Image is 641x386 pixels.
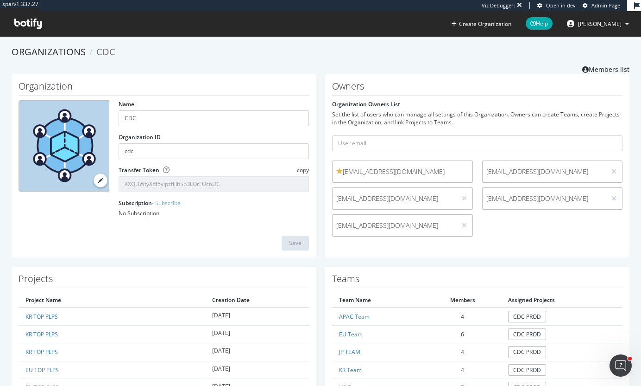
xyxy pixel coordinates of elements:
h1: Organization [19,81,309,96]
input: User email [332,135,622,151]
a: JP TEAM [339,348,360,356]
td: 6 [424,326,502,343]
label: Name [119,100,134,108]
button: Save [282,236,309,251]
a: - Subscribe [152,199,181,207]
a: KR TOP PLPS [25,348,58,356]
a: KR TOP PLPS [25,313,58,321]
span: [EMAIL_ADDRESS][DOMAIN_NAME] [486,194,603,203]
label: Organization ID [119,133,161,141]
a: Organizations [12,45,86,58]
div: No Subscription [119,209,309,217]
td: [DATE] [205,361,309,379]
span: Lilian Sparer [578,20,622,28]
iframe: Intercom live chat [610,354,632,377]
div: Viz Debugger: [482,2,515,9]
label: Transfer Token [119,166,159,174]
div: Save [289,239,302,247]
h1: Owners [332,81,622,96]
span: [EMAIL_ADDRESS][DOMAIN_NAME] [336,194,452,203]
span: [EMAIL_ADDRESS][DOMAIN_NAME] [486,167,603,176]
a: Open in dev [537,2,576,9]
td: 4 [424,343,502,361]
th: Creation Date [205,293,309,308]
span: [EMAIL_ADDRESS][DOMAIN_NAME] [336,167,469,176]
label: Subscription [119,199,181,207]
a: CDC PROD [508,346,546,358]
th: Members [424,293,502,308]
td: [DATE] [205,308,309,326]
th: Project Name [19,293,205,308]
a: CDC PROD [508,311,546,322]
a: APAC Team [339,313,370,321]
a: Members list [582,63,629,74]
input: Organization ID [119,143,309,159]
label: Organization Owners List [332,100,400,108]
td: 4 [424,308,502,326]
a: EU TOP PLPS [25,366,59,374]
div: Set the list of users who can manage all settings of this Organization. Owners can create Teams, ... [332,110,622,126]
h1: Teams [332,274,622,288]
a: CDC PROD [508,328,546,340]
td: [DATE] [205,343,309,361]
a: KR TOP PLPS [25,330,58,338]
td: [DATE] [205,326,309,343]
td: 4 [424,361,502,379]
button: Create Organization [451,19,512,28]
a: Admin Page [583,2,620,9]
th: Assigned Projects [501,293,622,308]
span: Open in dev [546,2,576,9]
span: CDC [96,45,115,58]
th: Team Name [332,293,424,308]
span: [EMAIL_ADDRESS][DOMAIN_NAME] [336,221,452,230]
a: EU Team [339,330,363,338]
span: copy [297,166,309,174]
a: KR Team [339,366,362,374]
span: Help [526,17,553,30]
ol: breadcrumbs [12,45,629,59]
input: name [119,110,309,126]
button: [PERSON_NAME] [559,16,636,31]
h1: Projects [19,274,309,288]
a: CDC PROD [508,364,546,376]
span: Admin Page [591,2,620,9]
